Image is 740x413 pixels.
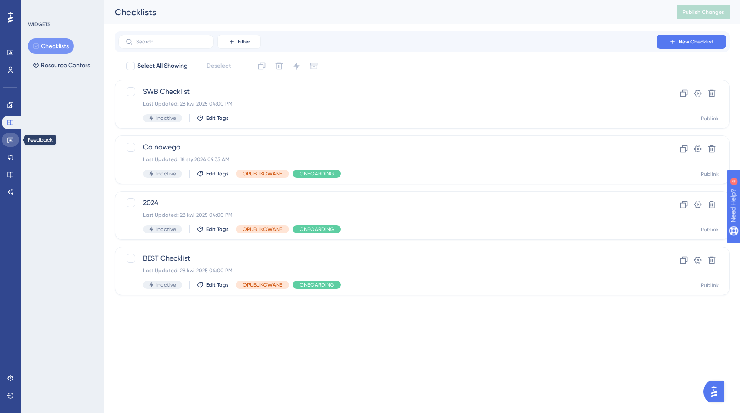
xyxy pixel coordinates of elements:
[28,38,74,54] button: Checklists
[243,170,282,177] span: OPUBLIKOWANE
[20,2,54,13] span: Need Help?
[683,9,724,16] span: Publish Changes
[243,281,282,288] span: OPUBLIKOWANE
[143,100,632,107] div: Last Updated: 28 kwi 2025 04:00 PM
[701,115,719,122] div: Publink
[300,226,334,233] span: ONBOARDING
[657,35,726,49] button: New Checklist
[701,282,719,289] div: Publink
[206,226,229,233] span: Edit Tags
[701,226,719,233] div: Publink
[206,170,229,177] span: Edit Tags
[207,61,231,71] span: Deselect
[156,115,176,122] span: Inactive
[156,170,176,177] span: Inactive
[197,226,229,233] button: Edit Tags
[156,226,176,233] span: Inactive
[199,58,239,74] button: Deselect
[679,38,713,45] span: New Checklist
[115,6,656,18] div: Checklists
[300,170,334,177] span: ONBOARDING
[60,4,63,11] div: 4
[206,115,229,122] span: Edit Tags
[136,39,207,45] input: Search
[28,57,95,73] button: Resource Centers
[143,211,632,218] div: Last Updated: 28 kwi 2025 04:00 PM
[28,21,50,28] div: WIDGETS
[703,379,730,405] iframe: UserGuiding AI Assistant Launcher
[137,61,188,71] span: Select All Showing
[243,226,282,233] span: OPUBLIKOWANE
[143,142,632,152] span: Co nowego
[206,281,229,288] span: Edit Tags
[677,5,730,19] button: Publish Changes
[197,281,229,288] button: Edit Tags
[197,115,229,122] button: Edit Tags
[156,281,176,288] span: Inactive
[238,38,250,45] span: Filter
[143,86,632,97] span: SWB Checklist
[143,253,632,264] span: BEST Checklist
[701,171,719,178] div: Publink
[217,35,261,49] button: Filter
[143,198,632,208] span: 2024
[300,281,334,288] span: ONBOARDING
[143,267,632,274] div: Last Updated: 28 kwi 2025 04:00 PM
[143,156,632,163] div: Last Updated: 18 sty 2024 09:35 AM
[197,170,229,177] button: Edit Tags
